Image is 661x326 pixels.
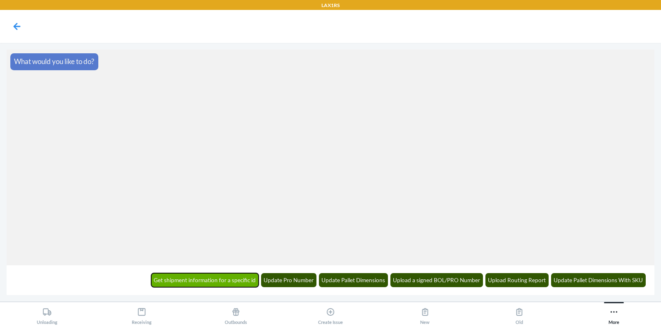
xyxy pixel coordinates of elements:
button: Upload Routing Report [485,273,549,287]
button: Old [472,302,567,325]
p: LAX1RS [321,2,340,9]
button: Update Pro Number [261,273,317,287]
div: Outbounds [225,304,247,325]
div: More [609,304,619,325]
button: New [378,302,472,325]
button: More [566,302,661,325]
button: Receiving [95,302,189,325]
button: Upload a signed BOL/PRO Number [390,273,483,287]
div: Old [515,304,524,325]
button: Outbounds [189,302,283,325]
p: What would you like to do? [14,56,94,67]
div: New [420,304,430,325]
div: Unloading [37,304,57,325]
button: Create Issue [283,302,378,325]
div: Receiving [132,304,152,325]
button: Get shipment information for a specific id [151,273,259,287]
button: Update Pallet Dimensions [319,273,388,287]
div: Create Issue [318,304,343,325]
button: Update Pallet Dimensions With SKU [551,273,646,287]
